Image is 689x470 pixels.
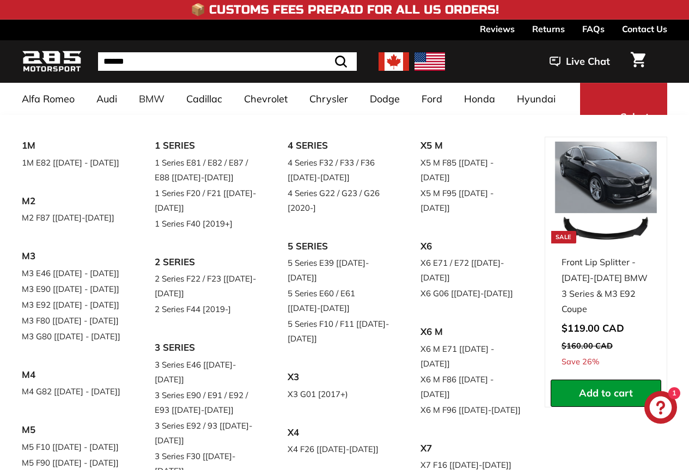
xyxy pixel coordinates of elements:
a: M3 [22,247,124,265]
a: 3 Series E90 / E91 / E92 / E93 [[DATE]-[DATE]] [155,387,257,418]
a: 4 Series G22 / G23 / G26 [2020-] [288,185,390,216]
a: X6 M E71 [[DATE] - [DATE]] [420,341,523,371]
a: 1 Series F20 / F21 [[DATE]-[DATE]] [155,185,257,216]
input: Search [98,52,357,71]
a: FAQs [582,20,605,38]
a: X5 M [420,137,523,155]
a: X3 [288,368,390,386]
a: Sale Front Lip Splitter - [DATE]-[DATE] BMW 3 Series & M3 E92 Coupe Save 26% [551,137,661,380]
a: X6 M F86 [[DATE] - [DATE]] [420,371,523,402]
a: M5 F10 [[DATE] - [DATE]] [22,439,124,455]
a: 2 Series F44 [2019-] [155,301,257,317]
a: 2 Series F22 / F23 [[DATE]-[DATE]] [155,271,257,301]
a: 4 SERIES [288,137,390,155]
a: Chevrolet [233,83,298,115]
a: M3 F80 [[DATE] - [DATE]] [22,313,124,328]
a: BMW [128,83,175,115]
a: Honda [453,83,506,115]
span: $160.00 CAD [562,341,613,351]
a: M3 E46 [[DATE] - [DATE]] [22,265,124,281]
a: X5 M F85 [[DATE] - [DATE]] [420,155,523,185]
div: Sale [551,231,576,243]
a: Reviews [480,20,515,38]
a: Contact Us [622,20,667,38]
a: X7 [420,440,523,457]
a: Cart [624,43,652,80]
span: Live Chat [566,54,610,69]
a: M3 E90 [[DATE] - [DATE]] [22,281,124,297]
a: M3 E92 [[DATE] - [DATE]] [22,297,124,313]
img: Logo_285_Motorsport_areodynamics_components [22,49,82,75]
a: Ford [411,83,453,115]
a: X6 M [420,323,523,341]
a: 5 SERIES [288,237,390,255]
a: Returns [532,20,565,38]
a: X4 [288,424,390,442]
a: Alfa Romeo [11,83,86,115]
a: X6 G06 [[DATE]-[DATE]] [420,285,523,301]
a: M2 F87 [[DATE]-[DATE]] [22,210,124,225]
span: Save 26% [562,355,599,369]
a: 2 SERIES [155,253,257,271]
button: Live Chat [535,48,624,75]
a: X5 M F95 [[DATE] - [DATE]] [420,185,523,216]
a: 1 SERIES [155,137,257,155]
a: 1M E82 [[DATE] - [DATE]] [22,155,124,170]
a: 3 Series E46 [[DATE]-[DATE]] [155,357,257,387]
span: Add to cart [579,387,633,399]
a: 5 Series E39 [[DATE]-[DATE]] [288,255,390,285]
a: 3 Series E92 / 93 [[DATE]-[DATE]] [155,418,257,448]
a: X6 E71 / E72 [[DATE]-[DATE]] [420,255,523,285]
a: X6 M F96 [[DATE]-[DATE]] [420,402,523,418]
a: M4 G82 [[DATE] - [DATE]] [22,383,124,399]
a: M2 [22,192,124,210]
a: 1M [22,137,124,155]
a: Hyundai [506,83,566,115]
a: Chrysler [298,83,359,115]
a: 5 Series E60 / E61 [[DATE]-[DATE]] [288,285,390,316]
span: Select Your Vehicle [616,110,653,152]
a: M3 G80 [[DATE] - [DATE]] [22,328,124,344]
a: Cadillac [175,83,233,115]
h4: 📦 Customs Fees Prepaid for All US Orders! [191,3,499,16]
a: X4 F26 [[DATE]-[DATE]] [288,441,390,457]
a: X3 G01 [2017+) [288,386,390,402]
a: M5 [22,421,124,439]
a: 3 SERIES [155,339,257,357]
a: Dodge [359,83,411,115]
a: M4 [22,366,124,384]
div: Front Lip Splitter - [DATE]-[DATE] BMW 3 Series & M3 E92 Coupe [562,254,650,317]
a: Audi [86,83,128,115]
a: 4 Series F32 / F33 / F36 [[DATE]-[DATE]] [288,155,390,185]
button: Add to cart [551,380,661,407]
a: 1 Series E81 / E82 / E87 / E88 [[DATE]-[DATE]] [155,155,257,185]
span: $119.00 CAD [562,322,624,334]
a: 1 Series F40 [2019+] [155,216,257,231]
a: X6 [420,237,523,255]
a: 5 Series F10 / F11 [[DATE]-[DATE]] [288,316,390,346]
inbox-online-store-chat: Shopify online store chat [641,391,680,426]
